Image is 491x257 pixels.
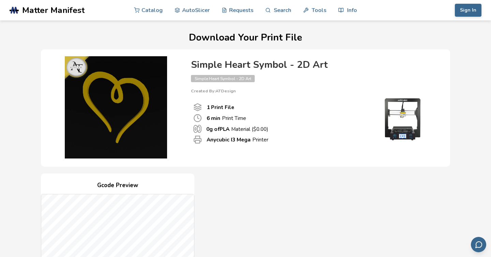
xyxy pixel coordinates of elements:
span: Print Time [193,114,202,122]
b: 6 min [207,115,220,122]
h1: Download Your Print File [10,32,481,43]
span: Matter Manifest [22,5,85,15]
img: Product [48,56,184,158]
span: Number Of Print files [193,103,202,111]
p: Material ($ 0.00 ) [206,125,268,133]
b: Anycubic I3 Mega [207,136,251,143]
span: Material Used [193,125,202,133]
b: 0 g of PLA [206,125,229,133]
p: Print Time [207,115,246,122]
span: Simple Heart Symbol - 2D Art [191,75,255,82]
p: Printer [207,136,268,143]
h4: Simple Heart Symbol - 2D Art [191,60,436,70]
button: Sign In [455,4,481,17]
b: 1 Print File [207,104,234,111]
p: Created By: ATDesign [191,89,436,93]
span: Printer [193,135,202,144]
h4: Gcode Preview [41,180,194,191]
img: Printer [368,93,436,145]
button: Send feedback via email [471,237,486,252]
